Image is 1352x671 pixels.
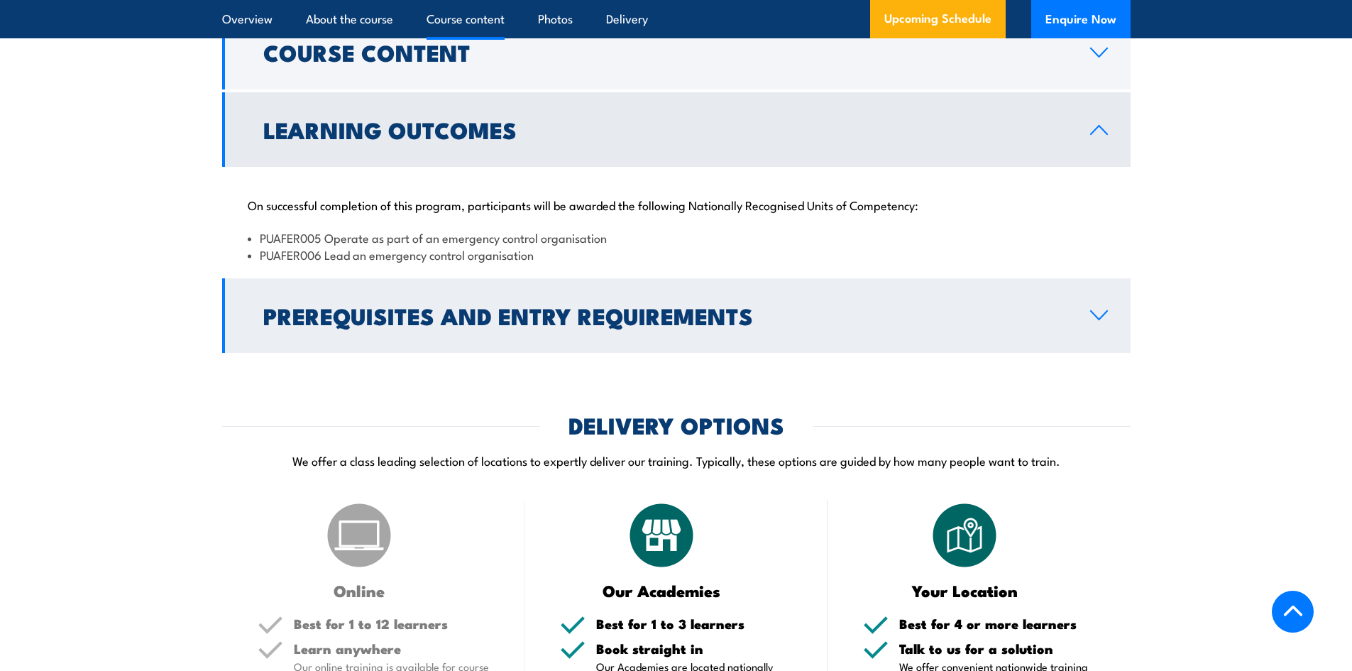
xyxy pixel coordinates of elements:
a: Prerequisites and Entry Requirements [222,278,1131,353]
a: Course Content [222,15,1131,89]
h5: Talk to us for a solution [899,642,1095,655]
a: Learning Outcomes [222,92,1131,167]
h5: Best for 1 to 3 learners [596,617,792,631]
li: PUAFER005 Operate as part of an emergency control organisation [248,229,1105,246]
h3: Online [258,582,461,599]
li: PUAFER006 Lead an emergency control organisation [248,246,1105,263]
h3: Your Location [863,582,1067,599]
h5: Best for 4 or more learners [899,617,1095,631]
h5: Learn anywhere [294,642,490,655]
h2: DELIVERY OPTIONS [568,415,784,435]
h2: Prerequisites and Entry Requirements [263,305,1067,325]
h3: Our Academies [560,582,764,599]
h5: Book straight in [596,642,792,655]
h2: Course Content [263,42,1067,62]
h5: Best for 1 to 12 learners [294,617,490,631]
p: We offer a class leading selection of locations to expertly deliver our training. Typically, thes... [222,452,1131,469]
h2: Learning Outcomes [263,119,1067,139]
p: On successful completion of this program, participants will be awarded the following Nationally R... [248,197,1105,212]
